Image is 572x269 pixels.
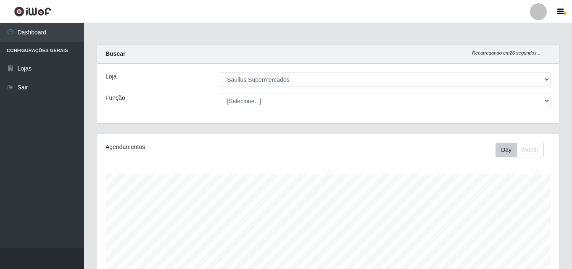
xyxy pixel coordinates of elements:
[517,143,544,157] button: Month
[105,143,284,151] div: Agendamentos
[14,6,51,17] img: CoreUI Logo
[496,143,544,157] div: First group
[105,50,125,57] strong: Buscar
[105,72,116,81] label: Loja
[105,94,125,102] label: Função
[496,143,551,157] div: Toolbar with button groups
[496,143,517,157] button: Day
[472,50,540,55] i: Recarregando em 26 segundos...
